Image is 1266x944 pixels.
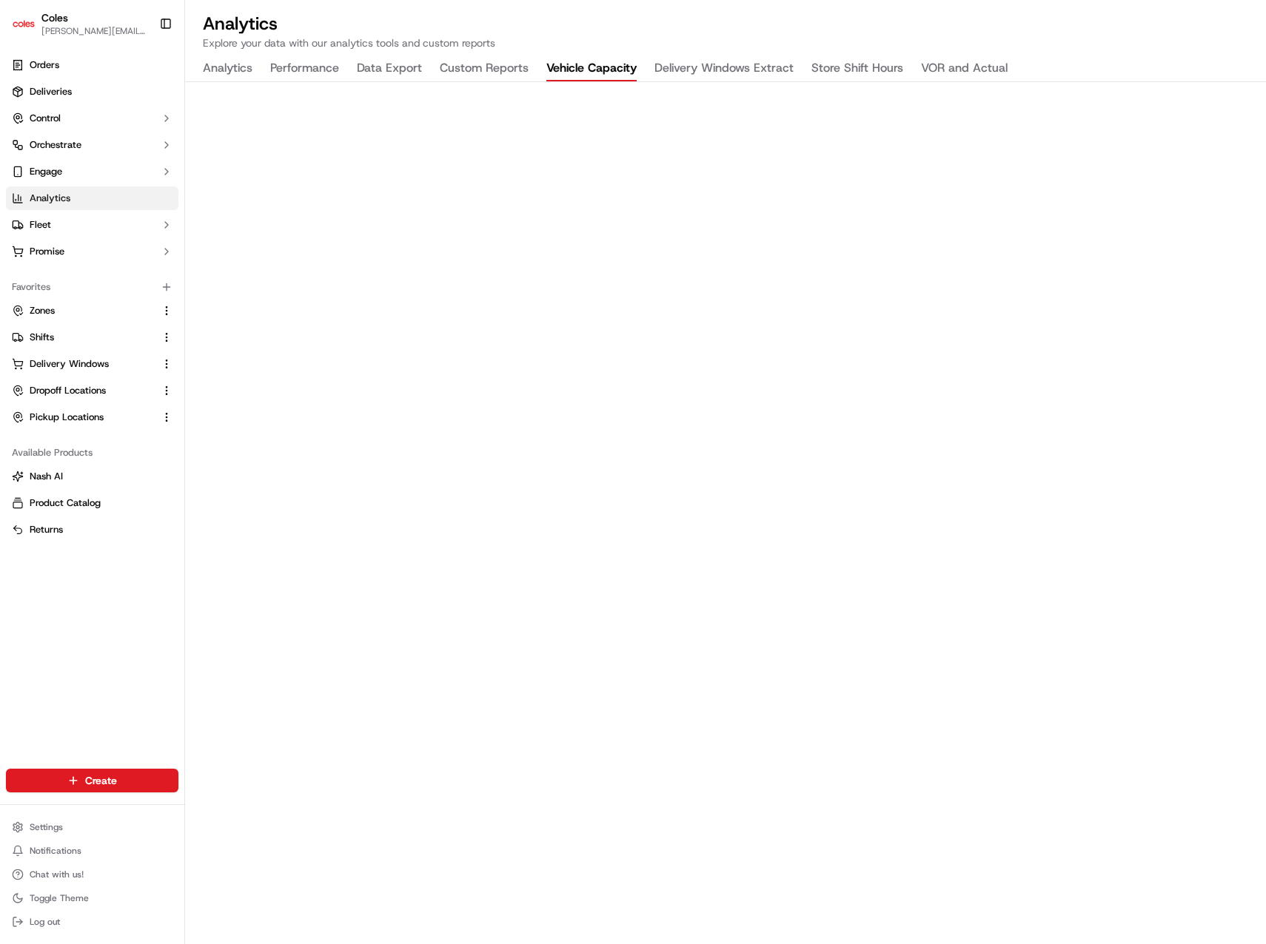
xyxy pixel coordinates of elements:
button: Performance [270,56,339,81]
p: Explore your data with our analytics tools and custom reports [203,36,1248,50]
button: Custom Reports [440,56,529,81]
a: Delivery Windows [12,357,155,371]
a: Zones [12,304,155,317]
img: Coles [12,12,36,36]
button: Nash AI [6,465,178,488]
a: 💻API Documentation [119,209,244,235]
button: Delivery Windows [6,352,178,376]
button: Fleet [6,213,178,237]
button: [PERSON_NAME][EMAIL_ADDRESS][PERSON_NAME][PERSON_NAME][DOMAIN_NAME] [41,25,147,37]
a: Powered byPylon [104,250,179,262]
button: Toggle Theme [6,888,178,908]
a: Analytics [6,186,178,210]
span: Deliveries [30,85,72,98]
a: Pickup Locations [12,411,155,424]
a: Nash AI [12,470,173,483]
button: Data Export [357,56,422,81]
div: 💻 [125,216,137,228]
button: Notifications [6,840,178,861]
span: Pylon [147,251,179,262]
a: Orders [6,53,178,77]
span: Dropoff Locations [30,384,106,397]
button: Control [6,107,178,130]
button: Zones [6,299,178,323]
span: Pickup Locations [30,411,104,424]
span: Delivery Windows [30,357,109,371]
a: Shifts [12,331,155,344]
button: Analytics [203,56,252,81]
button: Promise [6,240,178,263]
span: Zones [30,304,55,317]
h2: Analytics [203,12,1248,36]
button: Log out [6,911,178,932]
span: Orders [30,58,59,72]
span: Create [85,773,117,788]
a: 📗Knowledge Base [9,209,119,235]
span: Control [30,112,61,125]
button: Pickup Locations [6,405,178,429]
button: Store Shift Hours [811,56,903,81]
span: Returns [30,523,63,536]
span: Chat with us! [30,869,84,880]
button: Vehicle Capacity [546,56,637,81]
button: Settings [6,817,178,837]
button: Shifts [6,326,178,349]
button: Coles [41,10,68,25]
div: Available Products [6,441,178,465]
button: Start new chat [252,146,269,163]
a: Product Catalog [12,496,173,510]
span: Fleet [30,218,51,232]
button: VOR and Actual [921,56,1008,81]
span: Shifts [30,331,54,344]
a: Returns [12,523,173,536]
button: Engage [6,160,178,183]
button: Returns [6,518,178,542]
span: API Documentation [140,215,238,229]
div: 📗 [15,216,27,228]
span: Notifications [30,845,81,857]
iframe: Vehicle Capacity [185,82,1266,944]
span: Toggle Theme [30,892,89,904]
button: Chat with us! [6,864,178,885]
span: Settings [30,821,63,833]
span: Nash AI [30,470,63,483]
a: Deliveries [6,80,178,104]
a: Dropoff Locations [12,384,155,397]
button: Delivery Windows Extract [654,56,794,81]
span: Orchestrate [30,138,81,152]
span: Log out [30,916,60,928]
span: Engage [30,165,62,178]
span: Knowledge Base [30,215,113,229]
button: Product Catalog [6,491,178,515]
span: Analytics [30,192,70,205]
button: Orchestrate [6,133,178,157]
span: Product Catalog [30,496,101,510]
button: Create [6,769,178,792]
span: Promise [30,245,64,258]
div: Favorites [6,275,178,299]
button: ColesColes[PERSON_NAME][EMAIL_ADDRESS][PERSON_NAME][PERSON_NAME][DOMAIN_NAME] [6,6,153,41]
button: Dropoff Locations [6,379,178,402]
